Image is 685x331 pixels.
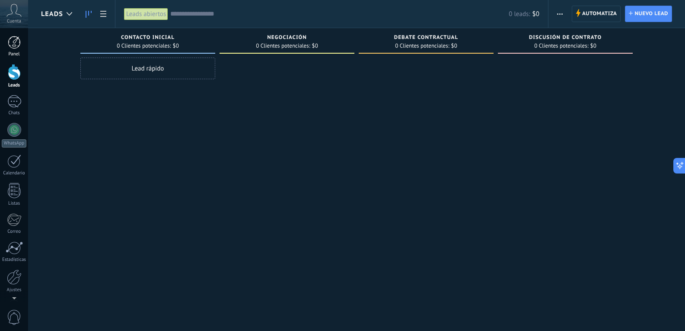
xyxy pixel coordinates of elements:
[363,35,489,42] div: Debate contractual
[395,43,449,48] span: 0 Clientes potenciales:
[121,35,175,41] span: Contacto inicial
[2,170,27,176] div: Calendario
[41,10,63,18] span: Leads
[634,6,668,22] span: Nuevo lead
[625,6,672,22] a: Nuevo lead
[312,43,318,48] span: $0
[590,43,596,48] span: $0
[2,139,26,148] div: WhatsApp
[394,35,458,41] span: Debate contractual
[124,8,168,20] div: Leads abiertos
[2,51,27,57] div: Panel
[2,287,27,293] div: Ajustes
[2,201,27,206] div: Listas
[80,58,215,79] div: Lead rápido
[267,35,307,41] span: Negociación
[2,229,27,235] div: Correo
[173,43,179,48] span: $0
[554,6,566,22] button: Más
[529,35,602,41] span: Discusión de contrato
[256,43,310,48] span: 0 Clientes potenciales:
[2,83,27,88] div: Leads
[85,35,211,42] div: Contacto inicial
[117,43,171,48] span: 0 Clientes potenciales:
[451,43,457,48] span: $0
[224,35,350,42] div: Negociación
[2,110,27,116] div: Chats
[532,10,539,18] span: $0
[502,35,628,42] div: Discusión de contrato
[96,6,111,22] a: Lista
[534,43,588,48] span: 0 Clientes potenciales:
[2,257,27,263] div: Estadísticas
[7,19,21,24] span: Cuenta
[572,6,621,22] a: Automatiza
[509,10,530,18] span: 0 leads:
[81,6,96,22] a: Leads
[582,6,617,22] span: Automatiza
